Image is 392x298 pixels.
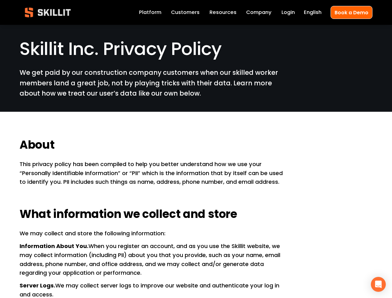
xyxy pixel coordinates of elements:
[20,36,221,61] span: Skillit Inc. Privacy Policy
[304,9,322,16] span: English
[371,277,386,292] div: Open Intercom Messenger
[20,229,165,237] span: We may collect and store the following information:
[20,242,88,250] strong: Information About You.
[331,6,372,19] a: Book a Demo
[139,8,161,17] a: Platform
[20,160,284,186] span: This privacy policy has been compiled to help you better understand how we use your “Personally I...
[171,8,200,17] a: Customers
[20,242,282,277] span: When you register an account, and as you use the Skillit website, we may collect information (inc...
[20,282,55,289] strong: Server Logs.
[210,8,237,17] a: folder dropdown
[20,206,237,222] strong: What information we collect and store
[282,8,295,17] a: Login
[20,67,284,99] p: We get paid by our construction company customers when our skilled worker members land a great jo...
[20,3,76,22] img: Skillit
[210,9,237,16] span: Resources
[304,8,322,17] div: language picker
[246,8,272,17] a: Company
[20,137,54,153] strong: About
